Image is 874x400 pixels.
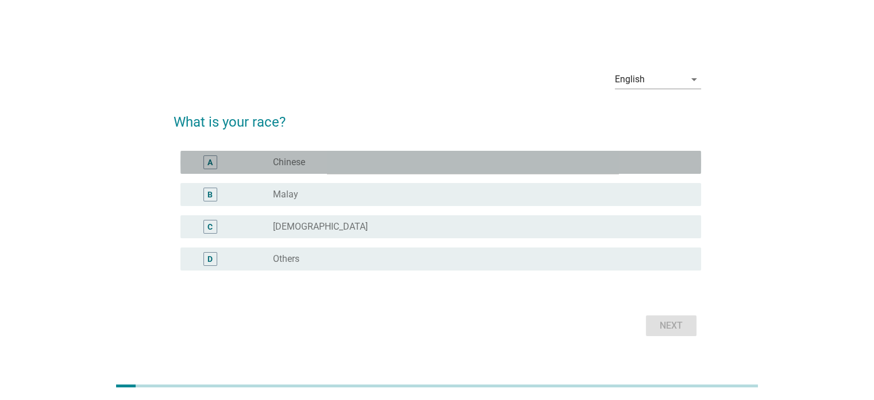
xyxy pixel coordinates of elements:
[615,74,645,85] div: English
[273,189,298,200] label: Malay
[207,220,213,233] div: C
[207,188,213,200] div: B
[687,73,701,86] i: arrow_drop_down
[273,253,299,265] label: Others
[207,156,213,168] div: A
[273,157,305,168] label: Chinese
[273,221,368,233] label: [DEMOGRAPHIC_DATA]
[207,253,213,265] div: D
[174,100,701,132] h2: What is your race?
